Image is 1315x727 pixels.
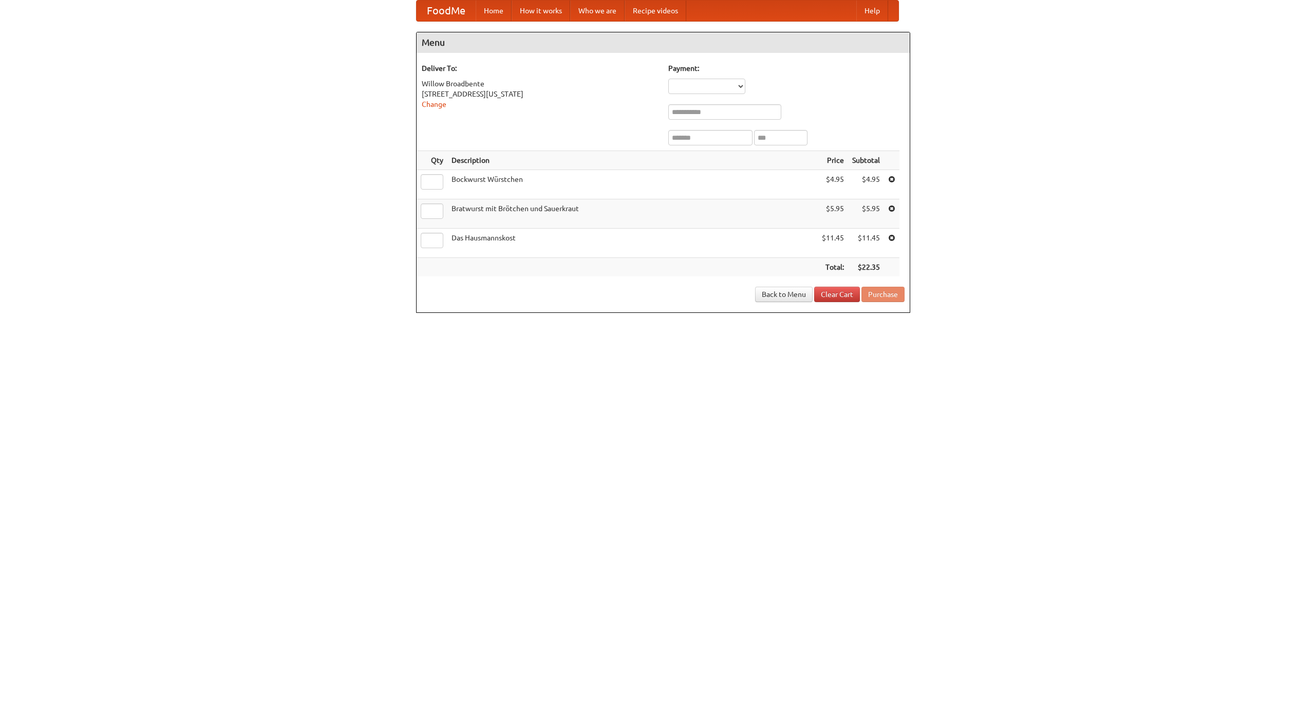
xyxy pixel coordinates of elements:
[848,151,884,170] th: Subtotal
[755,287,813,302] a: Back to Menu
[848,258,884,277] th: $22.35
[512,1,570,21] a: How it works
[570,1,625,21] a: Who we are
[447,229,818,258] td: Das Hausmannskost
[856,1,888,21] a: Help
[447,151,818,170] th: Description
[818,229,848,258] td: $11.45
[818,151,848,170] th: Price
[814,287,860,302] a: Clear Cart
[848,229,884,258] td: $11.45
[625,1,686,21] a: Recipe videos
[422,89,658,99] div: [STREET_ADDRESS][US_STATE]
[417,151,447,170] th: Qty
[818,170,848,199] td: $4.95
[848,199,884,229] td: $5.95
[422,100,446,108] a: Change
[476,1,512,21] a: Home
[417,1,476,21] a: FoodMe
[447,170,818,199] td: Bockwurst Würstchen
[861,287,905,302] button: Purchase
[818,199,848,229] td: $5.95
[422,79,658,89] div: Willow Broadbente
[818,258,848,277] th: Total:
[668,63,905,73] h5: Payment:
[422,63,658,73] h5: Deliver To:
[447,199,818,229] td: Bratwurst mit Brötchen und Sauerkraut
[417,32,910,53] h4: Menu
[848,170,884,199] td: $4.95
